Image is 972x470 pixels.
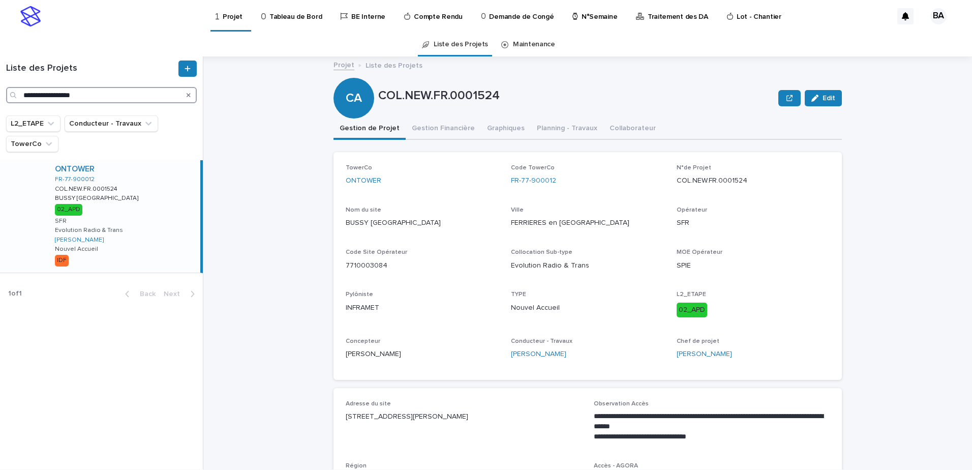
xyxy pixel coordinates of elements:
[55,246,98,253] p: Nouvel Accueil
[511,207,524,213] span: Ville
[6,63,176,74] h1: Liste des Projets
[511,165,555,171] span: Code TowerCo
[55,237,104,244] a: [PERSON_NAME]
[55,218,67,225] p: SFR
[511,249,572,255] span: Collocation Sub-type
[55,184,119,193] p: COL.NEW.FR.0001524
[20,6,41,26] img: stacker-logo-s-only.png
[160,289,203,299] button: Next
[481,119,531,140] button: Graphiques
[677,349,732,360] a: [PERSON_NAME]
[55,227,123,234] p: Evolution Radio & Trans
[594,401,649,407] span: Observation Accès
[511,349,566,360] a: [PERSON_NAME]
[511,303,664,313] p: Nouvel Accueil
[55,255,69,266] div: IDF
[346,165,372,171] span: TowerCo
[531,119,603,140] button: Planning - Travaux
[511,218,664,228] p: FERRIERES en [GEOGRAPHIC_DATA]
[164,290,186,298] span: Next
[6,136,58,152] button: TowerCo
[511,291,526,298] span: TYPE
[366,59,422,70] p: Liste des Projets
[333,50,374,105] div: CA
[677,165,711,171] span: N°de Projet
[677,218,830,228] p: SFR
[65,115,158,132] button: Conducteur - Travaux
[677,338,719,344] span: Chef de projet
[346,291,373,298] span: Pylôniste
[677,260,830,271] p: SPIE
[346,218,499,228] p: BUSSY [GEOGRAPHIC_DATA]
[805,90,842,106] button: Edit
[6,115,60,132] button: L2_ETAPE
[930,8,947,24] div: BA
[513,33,555,56] a: Maintenance
[677,303,707,317] div: 02_APD
[346,349,499,360] p: [PERSON_NAME]
[511,338,572,344] span: Conducteur - Travaux
[333,119,406,140] button: Gestion de Projet
[511,175,556,186] a: FR-77-900012
[511,260,664,271] p: Evolution Radio & Trans
[677,291,706,298] span: L2_ETAPE
[346,303,499,313] p: INFRAMET
[55,204,82,215] div: 02_APD
[134,290,156,298] span: Back
[55,176,95,183] a: FR-77-900012
[677,207,707,213] span: Opérateur
[346,463,367,469] span: Région
[346,401,391,407] span: Adresse du site
[677,249,722,255] span: MOE Opérateur
[55,164,95,174] a: ONTOWER
[378,89,774,103] p: COL.NEW.FR.0001524
[406,119,481,140] button: Gestion Financière
[346,412,582,422] p: [STREET_ADDRESS][PERSON_NAME]
[823,95,835,102] span: Edit
[603,119,662,140] button: Collaborateur
[677,175,830,186] p: COL.NEW.FR.0001524
[117,289,160,299] button: Back
[6,87,197,103] input: Search
[346,175,381,186] a: ONTOWER
[333,58,354,70] a: Projet
[434,33,488,56] a: Liste des Projets
[55,193,140,202] p: BUSSY [GEOGRAPHIC_DATA]
[346,207,381,213] span: Nom du site
[594,463,638,469] span: Accès - AGORA
[346,249,407,255] span: Code Site Opérateur
[346,260,499,271] p: 7710003084
[346,338,380,344] span: Concepteur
